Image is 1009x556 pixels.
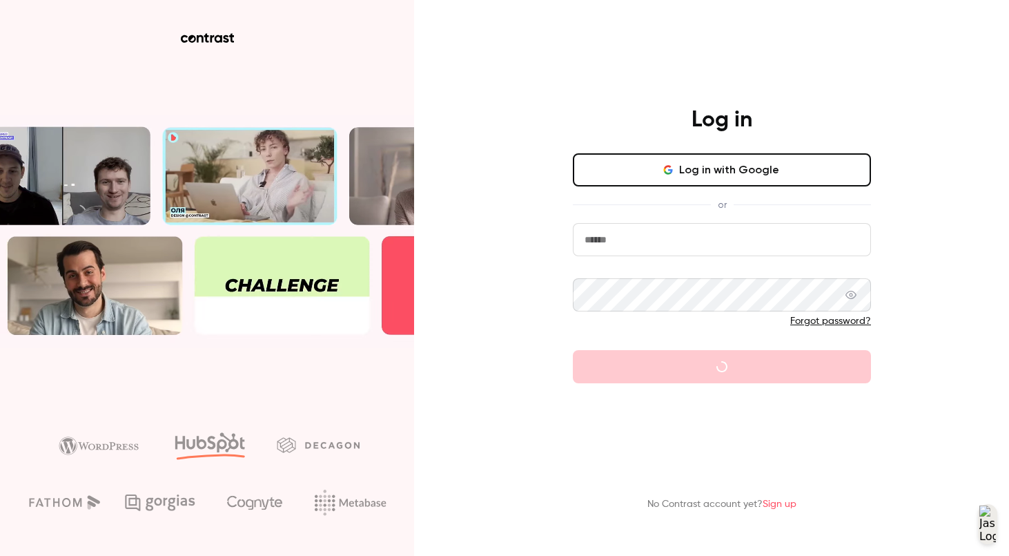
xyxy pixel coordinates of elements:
img: decagon [277,437,360,452]
a: Sign up [763,499,796,509]
h4: Log in [692,106,752,134]
a: Forgot password? [790,316,871,326]
span: or [711,198,734,212]
p: No Contrast account yet? [647,497,796,512]
button: Log in with Google [573,153,871,186]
